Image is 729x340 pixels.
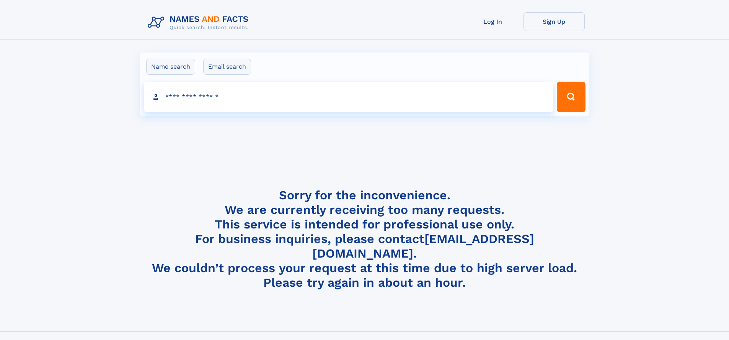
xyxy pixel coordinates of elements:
[462,12,524,31] a: Log In
[145,12,255,33] img: Logo Names and Facts
[524,12,585,31] a: Sign Up
[144,82,554,112] input: search input
[203,59,251,75] label: Email search
[145,188,585,290] h4: Sorry for the inconvenience. We are currently receiving too many requests. This service is intend...
[312,232,534,261] a: [EMAIL_ADDRESS][DOMAIN_NAME]
[146,59,195,75] label: Name search
[557,82,585,112] button: Search Button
